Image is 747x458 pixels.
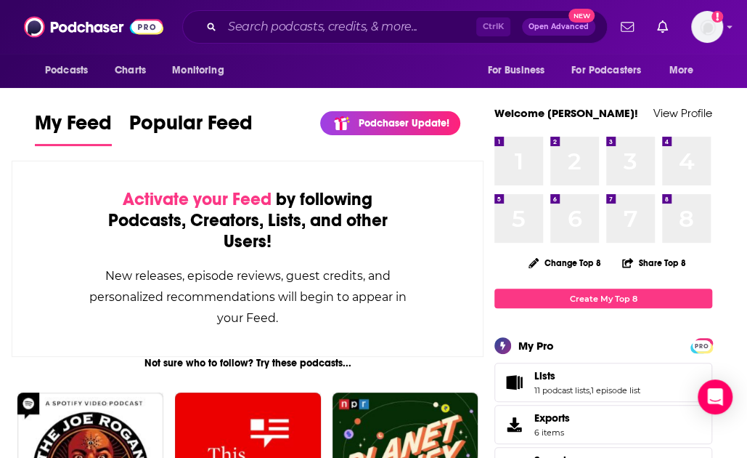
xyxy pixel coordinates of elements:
div: My Pro [518,339,554,353]
a: 11 podcast lists [534,385,589,395]
a: Lists [534,369,640,382]
span: Popular Feed [129,111,253,144]
a: Create My Top 8 [494,289,712,308]
span: For Podcasters [571,60,641,81]
span: More [669,60,694,81]
span: Lists [494,363,712,402]
button: open menu [562,57,662,84]
a: 1 episode list [591,385,640,395]
span: New [568,9,595,23]
span: , [589,385,591,395]
span: Podcasts [45,60,88,81]
span: Open Advanced [528,23,589,31]
span: Ctrl K [476,17,510,36]
span: Exports [534,411,570,425]
a: Lists [499,372,528,393]
span: Lists [534,369,555,382]
a: Show notifications dropdown [651,15,674,39]
span: Logged in as gabrielle.gantz [691,11,723,43]
p: Podchaser Update! [358,117,449,129]
a: Popular Feed [129,111,253,146]
button: Change Top 8 [520,254,610,272]
span: Exports [499,414,528,435]
img: Podchaser - Follow, Share and Rate Podcasts [24,13,163,41]
span: 6 items [534,427,570,438]
button: open menu [659,57,712,84]
svg: Add a profile image [711,11,723,23]
button: open menu [35,57,107,84]
span: Charts [115,60,146,81]
div: Not sure who to follow? Try these podcasts... [12,357,483,369]
a: PRO [693,340,710,350]
button: Open AdvancedNew [522,18,595,36]
span: PRO [693,340,710,351]
button: Show profile menu [691,11,723,43]
a: Show notifications dropdown [615,15,640,39]
span: Activate your Feed [123,188,272,210]
a: View Profile [653,106,712,120]
a: Exports [494,405,712,444]
a: Welcome [PERSON_NAME]! [494,106,638,120]
div: by following Podcasts, Creators, Lists, and other Users! [85,189,410,252]
a: My Feed [35,111,112,146]
div: Search podcasts, credits, & more... [182,10,608,44]
div: Open Intercom Messenger [698,379,732,414]
button: open menu [162,57,242,84]
input: Search podcasts, credits, & more... [222,15,476,39]
button: Share Top 8 [621,249,687,277]
button: open menu [477,57,563,84]
a: Charts [105,57,155,84]
img: User Profile [691,11,723,43]
span: My Feed [35,111,112,144]
div: New releases, episode reviews, guest credits, and personalized recommendations will begin to appe... [85,265,410,329]
span: For Business [487,60,544,81]
span: Monitoring [172,60,224,81]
